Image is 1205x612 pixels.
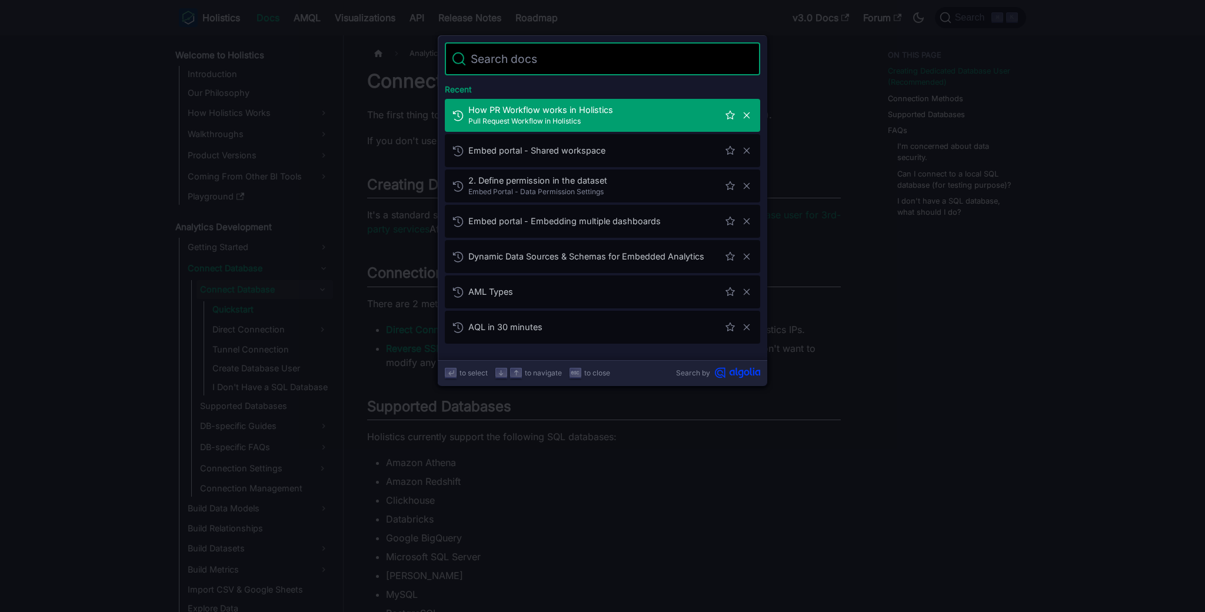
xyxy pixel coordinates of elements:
svg: Escape key [571,368,580,377]
svg: Arrow down [497,368,505,377]
span: How PR Workflow works in Holistics​ [468,104,719,115]
svg: Algolia [715,367,760,378]
button: Save this search [724,144,737,157]
input: Search docs [466,42,753,75]
button: Save this search [724,250,737,263]
a: Embed portal - Shared workspace [445,134,760,167]
button: Remove this search from history [740,285,753,298]
span: Embed portal - Embedding multiple dashboards [468,215,719,227]
a: 2. Define permission in the dataset​Embed Portal - Data Permission Settings [445,169,760,202]
svg: Enter key [447,368,455,377]
a: How PR Workflow works in Holistics​Pull Request Workflow in Holistics [445,99,760,132]
span: Embed portal - Shared workspace [468,145,719,156]
span: to close [584,367,610,378]
a: AML Types [445,275,760,308]
button: Save this search [724,215,737,228]
div: Recent [442,75,763,99]
button: Remove this search from history [740,109,753,122]
button: Save this search [724,321,737,334]
span: Pull Request Workflow in Holistics [468,115,719,127]
button: Save this search [724,109,737,122]
span: 2. Define permission in the dataset​ [468,175,719,186]
span: Search by [676,367,710,378]
button: Remove this search from history [740,215,753,228]
button: Remove this search from history [740,250,753,263]
span: AQL in 30 minutes [468,321,719,332]
button: Remove this search from history [740,321,753,334]
a: Dynamic Data Sources & Schemas for Embedded Analytics [445,240,760,273]
span: AML Types [468,286,719,297]
button: Remove this search from history [740,144,753,157]
svg: Arrow up [512,368,521,377]
span: to select [460,367,488,378]
span: Embed Portal - Data Permission Settings [468,186,719,197]
span: to navigate [525,367,562,378]
span: Dynamic Data Sources & Schemas for Embedded Analytics [468,251,719,262]
button: Remove this search from history [740,179,753,192]
a: Embed portal - Embedding multiple dashboards [445,205,760,238]
a: Search byAlgolia [676,367,760,378]
a: AQL in 30 minutes [445,311,760,344]
button: Save this search [724,285,737,298]
button: Save this search [724,179,737,192]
